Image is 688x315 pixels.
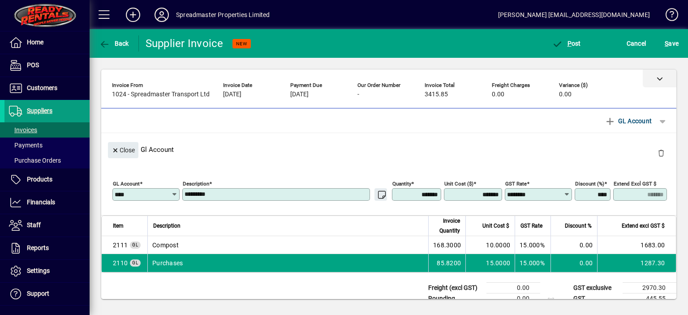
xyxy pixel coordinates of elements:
[486,283,540,293] td: 0.00
[424,293,486,304] td: Rounding
[623,283,676,293] td: 2970.30
[357,91,359,98] span: -
[4,54,90,77] a: POS
[624,35,649,52] button: Cancel
[486,293,540,304] td: 0.00
[27,290,49,297] span: Support
[665,40,668,47] span: S
[119,7,147,23] button: Add
[223,91,241,98] span: [DATE]
[568,40,572,47] span: P
[27,244,49,251] span: Reports
[183,181,209,187] mat-label: Description
[9,142,43,149] span: Payments
[4,260,90,282] a: Settings
[9,157,61,164] span: Purchase Orders
[9,126,37,134] span: Invoices
[113,241,128,250] span: Compost
[565,221,592,231] span: Discount %
[176,8,270,22] div: Spreadmaster Properties Limited
[113,181,140,187] mat-label: GL Account
[101,133,676,166] div: Gl Account
[498,8,650,22] div: [PERSON_NAME] [EMAIL_ADDRESS][DOMAIN_NAME]
[4,153,90,168] a: Purchase Orders
[428,236,465,254] td: 168.3000
[665,36,679,51] span: ave
[147,7,176,23] button: Profile
[559,91,572,98] span: 0.00
[97,35,131,52] button: Back
[113,259,128,268] span: Purchases
[520,221,542,231] span: GST Rate
[99,40,129,47] span: Back
[4,31,90,54] a: Home
[550,35,583,52] button: Post
[550,254,597,272] td: 0.00
[147,254,428,272] td: Purchases
[112,143,135,158] span: Close
[146,36,224,51] div: Supplier Invoice
[132,242,138,247] span: GL
[27,267,50,274] span: Settings
[27,176,52,183] span: Products
[424,283,486,293] td: Freight (excl GST)
[113,221,124,231] span: Item
[132,260,138,265] span: GL
[600,113,656,129] button: GL Account
[147,236,428,254] td: Compost
[290,91,309,98] span: [DATE]
[392,181,411,187] mat-label: Quantity
[505,181,527,187] mat-label: GST rate
[4,138,90,153] a: Payments
[90,35,139,52] app-page-header-button: Back
[428,254,465,272] td: 85.8200
[627,36,646,51] span: Cancel
[108,142,138,158] button: Close
[492,91,504,98] span: 0.00
[4,283,90,305] a: Support
[597,254,676,272] td: 1287.30
[27,61,39,69] span: POS
[4,237,90,259] a: Reports
[425,91,448,98] span: 3415.85
[597,236,676,254] td: 1683.00
[106,146,141,154] app-page-header-button: Close
[569,283,623,293] td: GST exclusive
[465,236,515,254] td: 10.0000
[236,41,247,47] span: NEW
[4,168,90,191] a: Products
[112,91,210,98] span: 1024 - Spreadmaster Transport Ltd
[444,181,473,187] mat-label: Unit Cost ($)
[434,216,460,236] span: Invoice Quantity
[153,221,181,231] span: Description
[4,122,90,138] a: Invoices
[515,254,550,272] td: 15.000%
[4,214,90,237] a: Staff
[569,293,623,304] td: GST
[650,149,672,157] app-page-header-button: Delete
[605,114,652,128] span: GL Account
[515,236,550,254] td: 15.000%
[623,293,676,304] td: 445.55
[650,142,672,164] button: Delete
[4,191,90,214] a: Financials
[482,221,509,231] span: Unit Cost $
[27,107,52,114] span: Suppliers
[27,198,55,206] span: Financials
[27,39,43,46] span: Home
[662,35,681,52] button: Save
[575,181,604,187] mat-label: Discount (%)
[622,221,665,231] span: Extend excl GST $
[552,40,581,47] span: ost
[27,84,57,91] span: Customers
[465,254,515,272] td: 15.0000
[4,77,90,99] a: Customers
[659,2,677,31] a: Knowledge Base
[614,181,656,187] mat-label: Extend excl GST $
[27,221,41,229] span: Staff
[550,236,597,254] td: 0.00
